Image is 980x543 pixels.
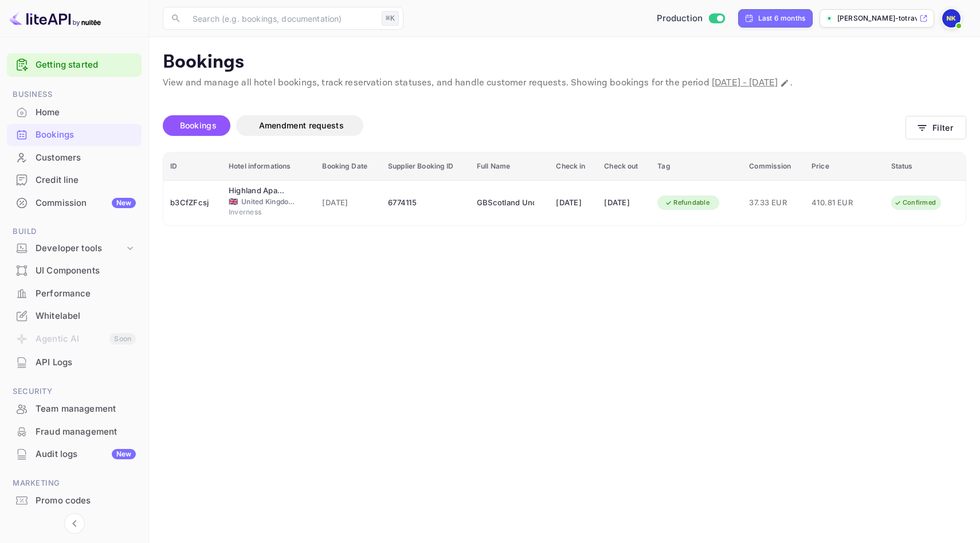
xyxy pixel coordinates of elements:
a: Fraud management [7,421,142,442]
div: Confirmed [887,196,943,210]
a: Customers [7,147,142,168]
div: Last 6 months [758,13,805,24]
span: Amendment requests [259,120,344,130]
div: Developer tools [7,239,142,259]
div: UI Components [7,260,142,282]
span: Production [657,12,703,25]
a: Performance [7,283,142,304]
a: Getting started [36,58,136,72]
a: Team management [7,398,142,419]
th: Hotel informations [222,153,315,181]
div: Credit line [36,174,136,187]
div: UI Components [36,264,136,278]
span: Security [7,385,142,398]
a: Bookings [7,124,142,145]
a: Credit line [7,169,142,190]
div: 6774115 [388,194,463,212]
div: Developer tools [36,242,124,255]
input: Search (e.g. bookings, documentation) [186,7,377,30]
div: Team management [36,403,136,416]
th: Tag [650,153,742,181]
th: Supplier Booking ID [381,153,470,181]
div: [DATE] [604,194,644,212]
div: Switch to Sandbox mode [652,12,730,25]
div: GBScotland Undefined [477,194,534,212]
div: Getting started [7,53,142,77]
div: API Logs [36,356,136,369]
div: b3CfZFcsj [170,194,215,212]
span: 37.33 EUR [749,197,798,209]
span: Build [7,225,142,238]
a: Audit logsNew [7,443,142,464]
p: [PERSON_NAME]-totrave... [837,13,917,24]
div: Promo codes [7,490,142,512]
th: Check in [549,153,597,181]
div: New [112,449,136,459]
button: Collapse navigation [64,513,85,534]
div: Whitelabel [7,305,142,327]
div: Home [7,101,142,124]
th: Check out [597,153,650,181]
th: Full Name [470,153,550,181]
div: New [112,198,136,208]
th: Booking Date [315,153,381,181]
div: Fraud management [7,421,142,443]
span: Bookings [180,120,217,130]
div: Bookings [36,128,136,142]
div: API Logs [7,351,142,374]
div: Performance [36,287,136,300]
div: Bookings [7,124,142,146]
button: Filter [905,116,966,139]
div: Customers [36,151,136,165]
div: Home [36,106,136,119]
div: Credit line [7,169,142,192]
div: Fraud management [36,425,136,439]
span: Business [7,88,142,101]
div: ⌘K [382,11,399,26]
span: United Kingdom of [GEOGRAPHIC_DATA] and [GEOGRAPHIC_DATA] [241,197,299,207]
div: CommissionNew [7,192,142,214]
th: Price [805,153,884,181]
a: API Logs [7,351,142,373]
th: Status [884,153,966,181]
div: Refundable [657,196,717,210]
th: ID [163,153,222,181]
img: Nikolas Kampas [942,9,961,28]
a: Promo codes [7,490,142,511]
table: booking table [163,153,966,225]
a: Whitelabel [7,305,142,326]
button: Change date range [779,77,790,89]
span: [DATE] [322,197,374,209]
div: Team management [7,398,142,420]
div: Commission [36,197,136,210]
div: Audit logsNew [7,443,142,466]
div: Customers [7,147,142,169]
div: [DATE] [556,194,590,212]
a: UI Components [7,260,142,281]
span: 410.81 EUR [812,197,869,209]
th: Commission [742,153,805,181]
div: Highland Apartments By Mansley [229,185,286,197]
img: LiteAPI logo [9,9,101,28]
div: account-settings tabs [163,115,905,136]
p: View and manage all hotel bookings, track reservation statuses, and handle customer requests. Sho... [163,76,966,90]
p: Bookings [163,51,966,74]
div: Promo codes [36,494,136,507]
div: Performance [7,283,142,305]
span: United Kingdom of Great Britain and Northern Ireland [229,198,238,205]
a: Home [7,101,142,123]
span: Marketing [7,477,142,490]
div: Audit logs [36,448,136,461]
div: Whitelabel [36,310,136,323]
span: [DATE] - [DATE] [712,77,778,89]
a: CommissionNew [7,192,142,213]
span: Inverness [229,207,286,217]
